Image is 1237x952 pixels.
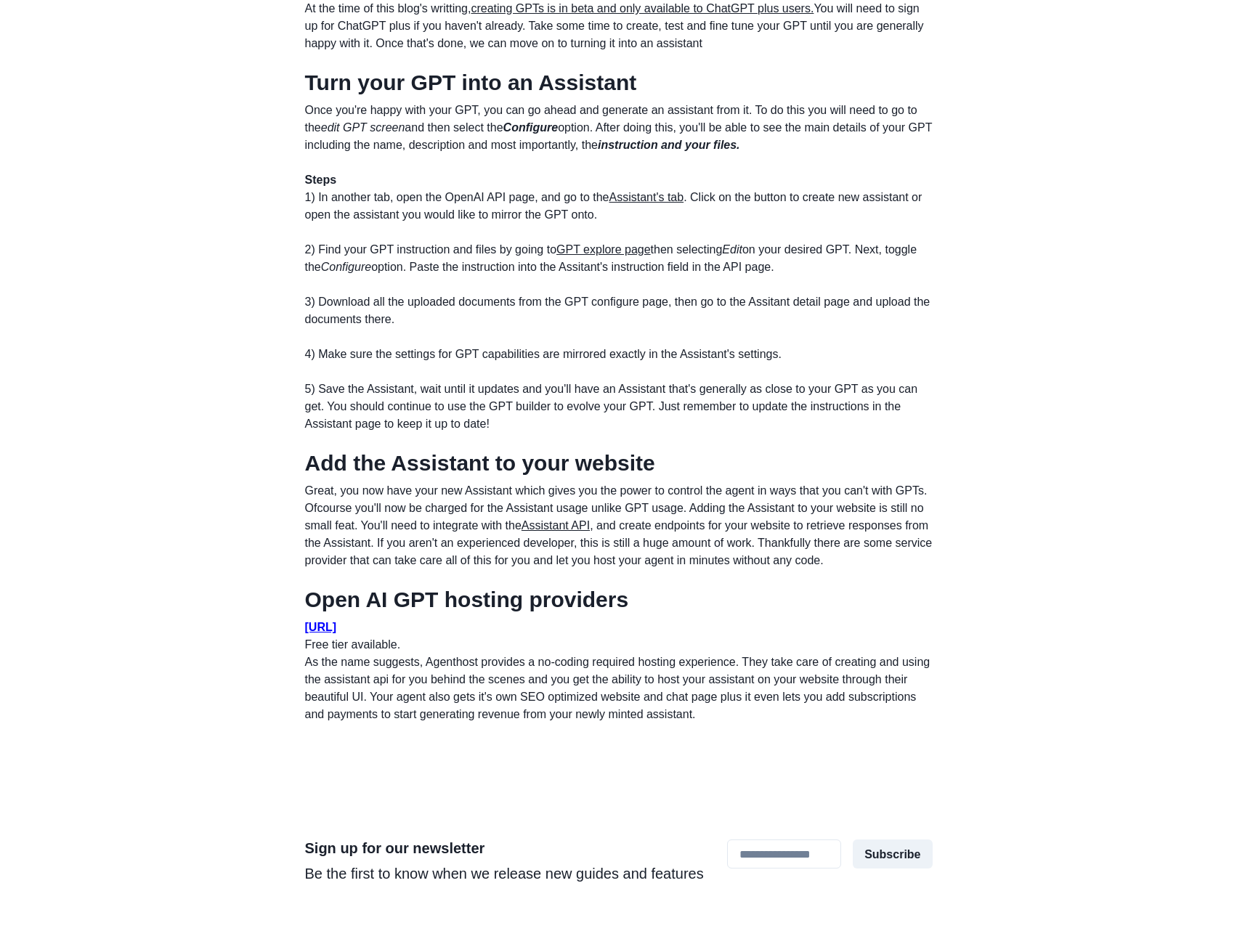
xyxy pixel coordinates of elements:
[321,121,405,134] i: edit GPT screen
[305,450,933,476] h1: Add the Assistant to your website
[305,102,933,433] p: Once you're happy with your GPT, you can go ahead and generate an assistant from it. To do this y...
[556,243,651,256] a: GPT explore page
[321,261,371,273] i: Configure
[609,191,684,203] a: Assistant's tab
[305,839,704,857] h2: Sign up for our newsletter
[722,243,742,256] i: Edit
[305,174,337,186] strong: Steps
[305,863,704,884] p: Be the first to know when we release new guides and features
[503,121,559,134] strong: Configure
[305,70,933,96] h1: Turn your GPT into an Assistant
[853,839,932,868] button: Subscribe
[305,587,933,613] h1: Open AI GPT hosting providers
[598,139,740,151] strong: instruction and your files.
[305,619,933,723] p: Free tier available. As the name suggests, Agenthost provides a no-coding required hosting experi...
[305,621,337,633] a: [URL]
[471,2,814,15] a: creating GPTs is in beta and only available to ChatGPT plus users.
[305,482,933,569] p: Great, you now have your new Assistant which gives you the power to control the agent in ways tha...
[522,519,590,532] a: Assistant API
